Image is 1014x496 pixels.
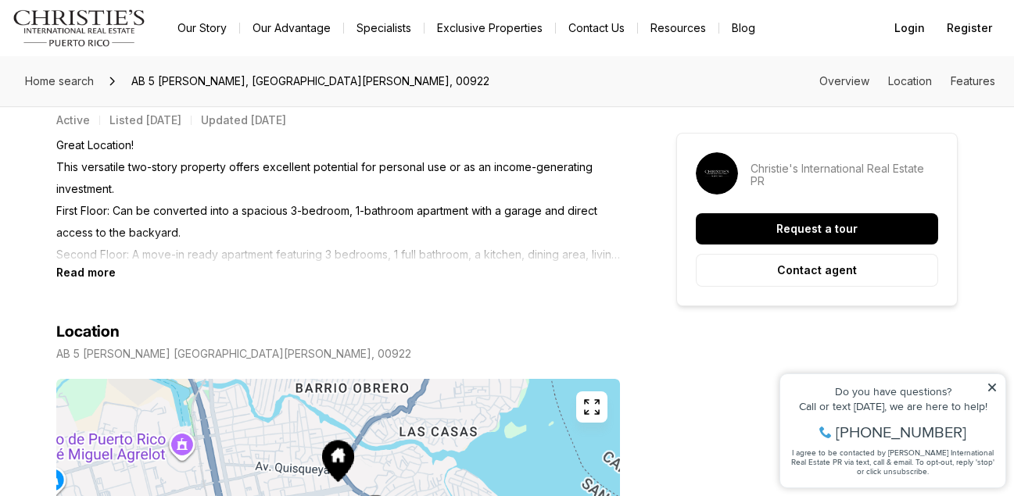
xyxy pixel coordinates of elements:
[56,114,90,127] p: Active
[20,96,223,126] span: I agree to be contacted by [PERSON_NAME] International Real Estate PR via text, call & email. To ...
[894,22,925,34] span: Login
[344,17,424,39] a: Specialists
[556,17,637,39] button: Contact Us
[25,74,94,87] span: Home search
[719,17,768,39] a: Blog
[777,264,857,277] p: Contact agent
[696,254,938,287] button: Contact agent
[56,266,116,279] button: Read more
[109,114,181,127] p: Listed [DATE]
[696,213,938,244] button: Request a tour
[951,74,995,87] a: Skip to: Features
[165,17,239,39] a: Our Story
[819,75,995,87] nav: Page section menu
[56,323,120,341] h4: Location
[885,12,934,44] button: Login
[201,114,286,127] p: Updated [DATE]
[776,223,858,235] p: Request a tour
[56,348,411,360] p: AB 5 [PERSON_NAME] [GEOGRAPHIC_DATA][PERSON_NAME], 00922
[751,162,938,187] p: Christie's International Real Estate PR
[947,22,992,34] span: Register
[16,50,226,61] div: Call or text [DATE], we are here to help!
[240,17,343,39] a: Our Advantage
[638,17,718,39] a: Resources
[19,69,100,94] a: Home search
[64,73,195,89] span: [PHONE_NUMBER]
[937,12,1001,44] button: Register
[16,35,226,46] div: Do you have questions?
[425,17,555,39] a: Exclusive Properties
[819,74,869,87] a: Skip to: Overview
[13,9,146,47] img: logo
[888,74,932,87] a: Skip to: Location
[56,134,620,266] p: Great Location! This versatile two-story property offers excellent potential for personal use or ...
[125,69,496,94] span: AB 5 [PERSON_NAME], [GEOGRAPHIC_DATA][PERSON_NAME], 00922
